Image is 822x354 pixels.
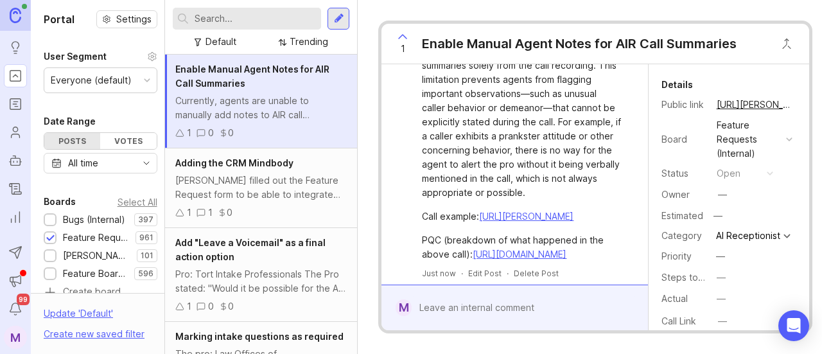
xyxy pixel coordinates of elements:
div: Details [661,77,693,93]
div: — [710,208,726,224]
div: PQC (breakdown of what happened in the above call): [422,233,622,261]
div: Category [661,229,706,243]
div: Call example: [422,209,622,224]
div: — [717,292,726,306]
p: 101 [141,251,153,261]
a: Reporting [4,206,27,229]
p: 397 [138,215,153,225]
div: Estimated [661,211,703,220]
span: 1 [401,42,405,56]
div: 1 [208,206,213,220]
div: Default [205,35,236,49]
button: Close button [774,31,800,57]
button: Actual [713,290,730,307]
p: 596 [138,269,153,279]
a: Ideas [4,36,27,59]
div: Boards [44,194,76,209]
a: Portal [4,64,27,87]
a: [URL][DOMAIN_NAME] [473,249,566,260]
div: 0 [208,126,214,140]
div: Pro: Tort Intake Professionals The Pro stated: "Would it be possible for the AI to be able to ask... [175,267,347,296]
div: — [718,314,727,328]
img: Canny Home [10,8,21,22]
div: 0 [208,299,214,314]
div: Board [661,132,706,146]
button: Announcements [4,269,27,292]
div: User Segment [44,49,107,64]
a: Roadmaps [4,93,27,116]
div: — [717,270,726,285]
a: Add "Leave a Voicemail" as a final action optionPro: Tort Intake Professionals The Pro stated: "W... [165,228,357,322]
a: Adding the CRM Mindbody[PERSON_NAME] filled out the Feature Request form to be able to integrate ... [165,148,357,228]
div: All time [68,156,98,170]
p: 961 [139,233,153,243]
div: Enable Manual Agent Notes for AIR Call Summaries [422,35,737,53]
label: Actual [661,293,688,304]
label: Priority [661,251,692,261]
button: Send to Autopilot [4,241,27,264]
div: Posts [44,133,100,149]
button: Settings [96,10,157,28]
div: Currently, agents are unable to manually add notes to AIR call summaries, as AIR generates summar... [422,30,622,200]
a: Create board [44,287,157,299]
div: Edit Post [468,268,502,279]
div: 0 [227,206,232,220]
a: Just now [422,268,456,279]
span: Settings [116,13,152,26]
button: Steps to Reproduce [713,269,730,286]
div: Public link [661,98,706,112]
div: · [461,268,463,279]
svg: toggle icon [136,158,157,168]
div: Feature Requests (Internal) [63,231,129,245]
input: Search... [195,12,316,26]
div: M [396,299,411,316]
div: 0 [228,126,234,140]
div: Trending [290,35,328,49]
div: 1 [187,126,191,140]
div: Feature Requests (Internal) [717,118,781,161]
a: Users [4,121,27,144]
button: M [4,326,27,349]
div: AI Receptionist [716,231,780,240]
div: Everyone (default) [51,73,132,87]
span: Enable Manual Agent Notes for AIR Call Summaries [175,64,329,89]
div: [PERSON_NAME] (Public) [63,249,130,263]
div: Select All [118,199,157,206]
div: Votes [100,133,156,149]
div: · [507,268,509,279]
div: open [717,166,740,181]
div: Currently, agents are unable to manually add notes to AIR call summaries, as AIR generates summar... [175,94,347,122]
div: 0 [228,299,234,314]
div: Update ' Default ' [44,306,113,327]
span: 99 [17,294,30,305]
div: Date Range [44,114,96,129]
a: Changelog [4,177,27,200]
a: [URL][PERSON_NAME] [713,96,796,113]
div: [PERSON_NAME] filled out the Feature Request form to be able to integrate with mindbody on his AI... [175,173,347,202]
div: 1 [187,206,191,220]
h1: Portal [44,12,74,27]
span: Adding the CRM Mindbody [175,157,293,168]
div: Bugs (Internal) [63,213,125,227]
button: Notifications [4,297,27,321]
div: Owner [661,188,706,202]
a: [URL][PERSON_NAME] [479,211,573,222]
div: Create new saved filter [44,327,144,341]
div: Feature Board Sandbox [DATE] [63,267,128,281]
div: — [716,249,725,263]
div: — [718,188,727,202]
label: Steps to Reproduce [661,272,749,283]
label: Call Link [661,315,696,326]
div: Status [661,166,706,181]
div: 1 [187,299,191,314]
div: Open Intercom Messenger [778,310,809,341]
span: Marking intake questions as required [175,331,344,342]
a: Autopilot [4,149,27,172]
span: Add "Leave a Voicemail" as a final action option [175,237,326,262]
div: Delete Post [514,268,559,279]
button: Call Link [714,313,731,330]
a: Enable Manual Agent Notes for AIR Call SummariesCurrently, agents are unable to manually add note... [165,55,357,148]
